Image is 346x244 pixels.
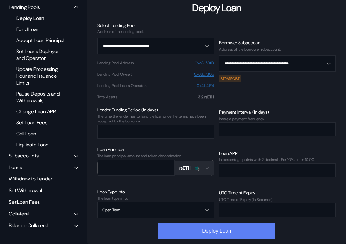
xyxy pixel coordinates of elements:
[97,196,214,201] div: The loan type info.
[97,107,214,113] div: Lender Funding Period (in days)
[97,189,214,195] div: Loan Type Info
[13,140,71,149] div: Liquidate Loan
[219,75,241,82] div: STRATEGIST
[6,197,81,207] div: Set Loan Fees
[194,72,214,77] a: 0x66...7B0b
[192,1,241,15] div: Deploy Loan
[97,146,214,152] div: Loan Principal
[219,117,336,121] div: Interest payment frequency.
[219,157,336,162] div: In percentage points with 2 decimals. For 10%, enter 10.00.
[197,167,201,171] img: svg+xml,%3c
[195,61,214,65] a: 0xc8...59fD
[13,107,71,116] div: Change Loan APR
[97,61,134,65] div: Lending Pool Address :
[13,14,71,23] div: Deploy Loan
[13,89,71,105] div: Pause Deposits and Withdrawals
[97,202,214,218] button: Open menu
[13,25,71,34] div: Fund Loan
[9,222,48,229] div: Balance Collateral
[9,164,22,171] div: Loans
[97,72,132,76] div: Lending Pool Owner :
[197,83,214,88] a: 0x41...41F4
[13,129,71,138] div: Call Loan
[6,185,81,195] div: Set Withdrawal
[219,197,336,202] div: UTC Time of Expiry (In Seconds).
[97,95,117,99] div: Total Assets :
[97,22,214,28] div: Select Lending Pool
[219,150,336,156] div: Loan APR
[97,114,214,123] div: The time the lender has to fund the loan once the terms have been accepted by the borrower.
[179,165,191,171] div: rsETH
[13,36,71,45] div: Accept Loan Principal
[219,109,336,115] div: Payment Interval (in days)
[9,152,39,159] div: Subaccounts
[102,208,120,212] div: Open Term
[9,4,40,11] div: Lending Pools
[13,47,71,63] div: Set Loans Deployer and Operator
[158,223,275,239] button: Deploy Loan
[13,65,71,87] div: Update Processing Hour and Issuance Limits
[6,174,81,184] div: Withdraw to Lender
[219,55,336,72] button: Open menu
[219,47,336,52] div: Address of the borrower subaccount.
[198,95,214,99] div: 312 rsETH
[175,161,214,175] button: Open menu for selecting token for payment
[97,38,214,54] button: Open menu
[97,83,147,88] div: Lending Pool Loans Operator :
[219,40,336,46] div: Borrower Subaccount
[194,165,200,171] img: kelprseth_32.png
[97,29,214,34] div: Address of the lending pool.
[13,118,71,127] div: Set Loan Fees
[97,154,214,158] div: The loan principal amount and token denomination.
[219,190,336,196] div: UTC Time of Expiry
[9,210,29,217] div: Collateral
